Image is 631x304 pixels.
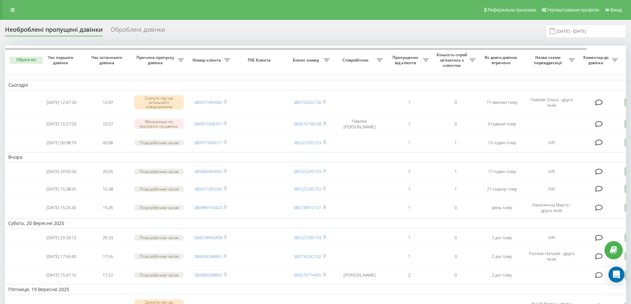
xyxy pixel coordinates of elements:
div: Поза робочим часом [134,205,184,210]
a: 380676738238 [293,121,321,127]
a: 380683464905 [194,168,222,174]
span: ПІБ Клієнта [239,58,281,63]
div: Необроблені пропущені дзвінки [5,26,103,36]
a: 380671365594 [194,186,222,192]
td: 1 [386,92,432,113]
td: [DATE] 10:27:03 [38,115,84,133]
div: Скинуто під час вітального повідомлення [134,95,184,110]
div: Менеджери не відповіли на дзвінок [134,119,184,129]
td: Павлюк [PERSON_NAME] [333,115,386,133]
td: 2 дні тому [479,267,525,283]
span: Вихід [610,7,622,13]
td: Наконечна Марта - друга лінія [525,198,578,217]
div: Поза робочим часом [134,272,184,278]
span: Номер клієнта [190,58,224,63]
span: Кількість спроб зв'язатись з клієнтом [436,52,469,68]
td: 1 [432,163,479,180]
td: 0 [432,198,479,217]
a: 380322295733 [293,235,321,240]
td: 2 дні тому [479,247,525,266]
button: Обрати всі [10,57,43,64]
span: Співробітник [336,58,377,63]
td: IVR [525,181,578,197]
a: 380971990980 [194,99,222,105]
td: [DATE] 17:55:40 [38,247,84,266]
td: 10:27 [84,115,131,133]
td: 17 годин тому [479,163,525,180]
span: Бізнес номер [290,58,324,63]
span: Налаштування профілю [548,7,599,13]
span: Коментар до дзвінка [581,55,612,65]
td: [DATE] 15:47:10 [38,267,84,283]
div: Поза робочим часом [134,169,184,174]
a: 380957068767 [194,121,222,127]
div: Open Intercom Messenger [608,267,624,282]
td: Павлюк Ольга - друга лінія [525,92,578,113]
td: 0 [432,267,479,283]
td: [DATE] 15:38:05 [38,181,84,197]
td: 0 [432,115,479,133]
div: Поза робочим часом [134,186,184,192]
td: 1 [432,135,479,151]
span: Як довго дзвінок втрачено [484,55,520,65]
td: 1 [386,247,432,266]
td: [DATE] 20:33:12 [38,230,84,246]
a: 380322295733 [293,168,321,174]
td: 17:22 [84,267,131,283]
td: [PERSON_NAME] [333,267,386,283]
a: 380322295733 [293,140,321,146]
a: 380934244855 [194,253,222,259]
td: IVR [525,135,578,151]
td: [DATE] 20:05:56 [38,163,84,180]
td: [DATE] 00:08:19 [38,135,84,151]
td: [DATE] 15:26:30 [38,198,84,217]
td: день тому [479,198,525,217]
span: Пропущених від клієнта [389,55,423,65]
td: 1 [386,198,432,217]
td: 2 дні тому [479,230,525,246]
div: Поза робочим часом [134,253,184,259]
td: 1 [386,135,432,151]
a: 380735242142 [293,253,321,259]
a: 380678963408 [194,235,222,240]
td: 21 годину тому [479,181,525,197]
td: 1 [386,163,432,180]
span: Час першого дзвінка [43,55,79,65]
td: 00:08 [84,135,131,151]
span: Причина пропуску дзвінка [134,55,178,65]
td: 20:33 [84,230,131,246]
a: 380732002130 [293,99,321,105]
div: Поза робочим часом [134,140,184,146]
td: 11 хвилин тому [479,92,525,113]
td: 1 [386,115,432,133]
span: Реферальна програма [488,7,536,13]
td: Рослюк Наталія - друга лінія [525,247,578,266]
a: 380322295733 [293,186,321,192]
td: IVR [525,163,578,180]
td: 17:55 [84,247,131,266]
td: 0 [432,247,479,266]
a: 380977406011 [194,140,222,146]
div: Оброблені дзвінки [111,26,165,36]
td: 15:38 [84,181,131,197]
span: Назва схеми переадресації [528,55,569,65]
td: 13 годин тому [479,135,525,151]
a: 380686398842 [194,272,222,278]
td: 2 [386,267,432,283]
td: IVR [525,230,578,246]
td: 0 [432,230,479,246]
td: 0 [432,92,479,113]
td: 1 [386,230,432,246]
td: 1 [386,181,432,197]
td: [DATE] 12:47:26 [38,92,84,113]
div: Поза робочим часом [134,235,184,240]
span: Час останнього дзвінка [90,55,126,65]
a: 380739912131 [293,204,321,210]
td: 3 години тому [479,115,525,133]
td: 20:05 [84,163,131,180]
a: 380676714405 [293,272,321,278]
td: 12:47 [84,92,131,113]
a: 380986163420 [194,204,222,210]
td: 15:26 [84,198,131,217]
td: 1 [432,181,479,197]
